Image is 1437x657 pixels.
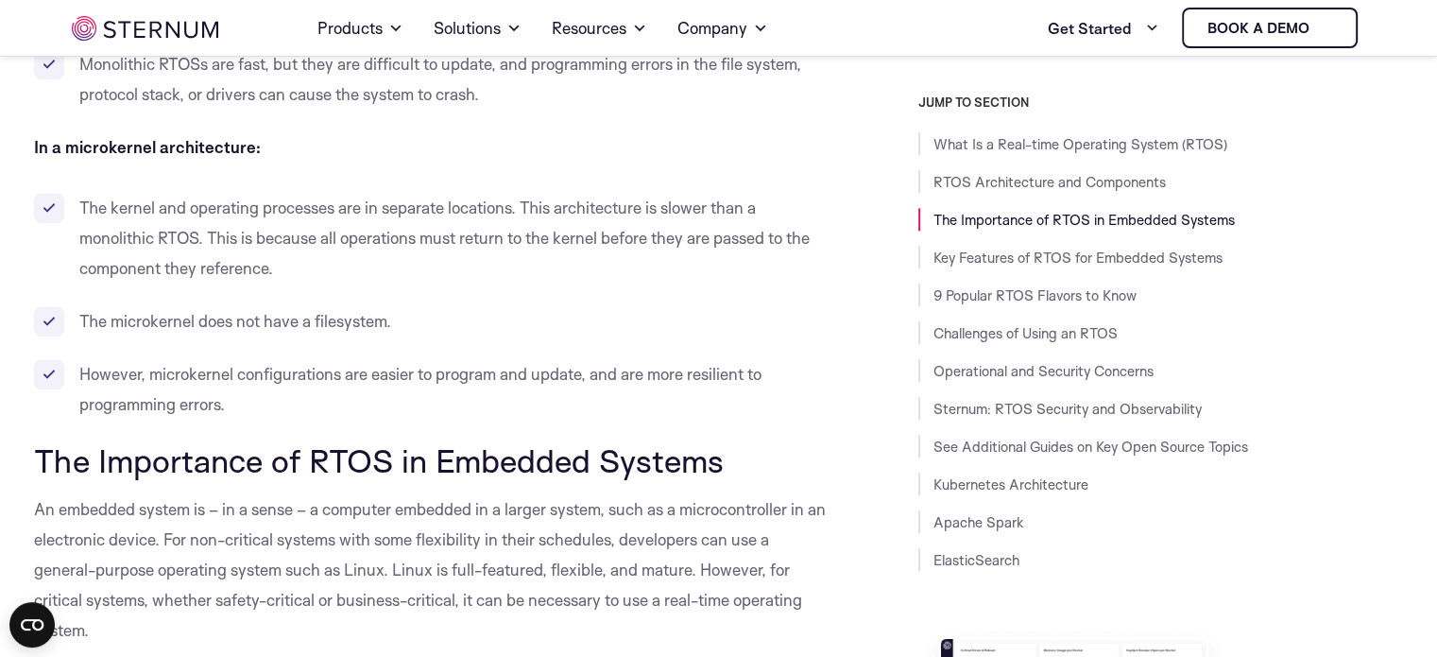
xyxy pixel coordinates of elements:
[677,2,768,55] a: Company
[933,211,1235,229] a: The Importance of RTOS in Embedded Systems
[72,16,218,41] img: sternum iot
[933,513,1024,531] a: Apache Spark
[933,173,1166,191] a: RTOS Architecture and Components
[34,494,833,646] p: An embedded system is – in a sense – a computer embedded in a larger system, such as a microcontr...
[933,400,1202,418] a: Sternum: RTOS Security and Observability
[34,306,833,337] li: The microkernel does not have a filesystem.
[34,442,833,478] h2: The Importance of RTOS in Embedded Systems
[933,135,1227,153] a: What Is a Real-time Operating System (RTOS)
[933,475,1088,493] a: Kubernetes Architecture
[1317,21,1332,36] img: sternum iot
[34,137,261,157] strong: In a microkernel architecture:
[9,602,55,648] button: Open CMP widget
[1182,8,1358,48] a: Book a demo
[34,359,833,420] li: However, microkernel configurations are easier to program and update, and are more resilient to p...
[933,551,1019,569] a: ElasticSearch
[918,95,1404,110] h3: JUMP TO SECTION
[933,362,1154,380] a: Operational and Security Concerns
[552,2,647,55] a: Resources
[933,249,1223,267] a: Key Features of RTOS for Embedded Systems
[34,193,833,284] li: The kernel and operating processes are in separate locations. This architecture is slower than a ...
[933,324,1118,342] a: Challenges of Using an RTOS
[933,286,1137,304] a: 9 Popular RTOS Flavors to Know
[34,132,833,163] p: ‍ ‍
[317,2,403,55] a: Products
[434,2,522,55] a: Solutions
[1048,9,1159,47] a: Get Started
[34,49,833,110] li: Monolithic RTOSs are fast, but they are difficult to update, and programming errors in the file s...
[933,438,1248,456] a: See Additional Guides on Key Open Source Topics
